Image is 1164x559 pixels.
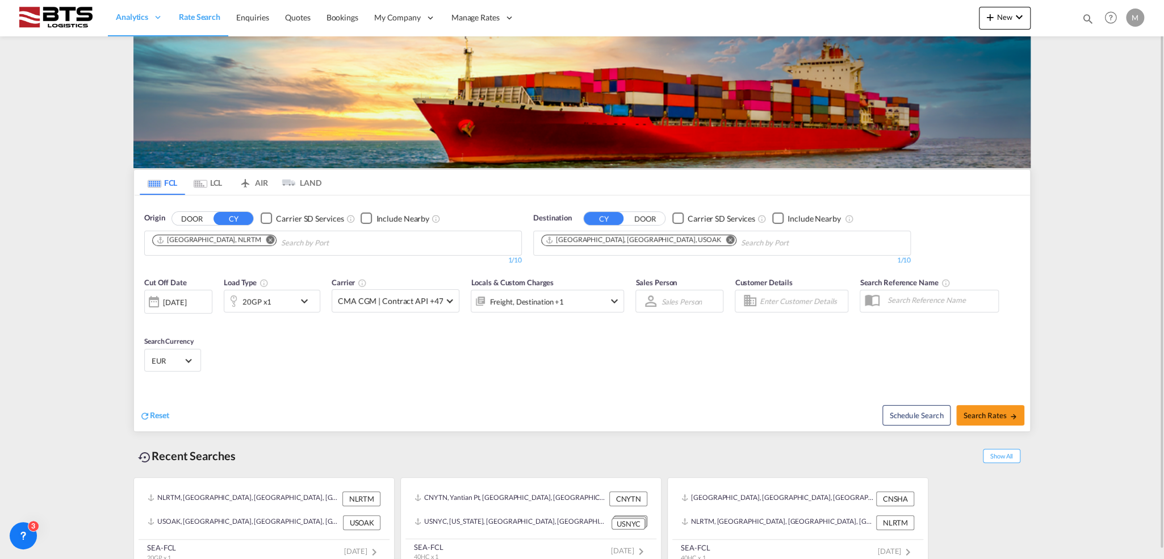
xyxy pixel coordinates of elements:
[759,293,844,310] input: Enter Customer Details
[236,12,269,22] span: Enquiries
[150,352,195,369] md-select: Select Currency: € EUREuro
[298,294,317,308] md-icon: icon-chevron-down
[983,10,997,24] md-icon: icon-plus 400-fg
[133,36,1031,168] img: LCL+%26+FCL+BACKGROUND.png
[1082,12,1094,25] md-icon: icon-magnify
[224,278,269,287] span: Load Type
[185,170,231,195] md-tab-item: LCL
[144,312,153,328] md-datepicker: Select
[625,212,665,225] button: DOOR
[342,491,380,506] div: NLRTM
[367,545,381,559] md-icon: icon-chevron-right
[489,294,564,310] div: Freight Destination Factory Stuffing
[963,411,1018,420] span: Search Rates
[878,547,915,556] span: [DATE]
[471,278,554,287] span: Locals & Custom Charges
[140,170,321,195] md-pagination-wrapper: Use the left and right arrow keys to navigate between tabs
[281,234,389,252] input: Chips input.
[152,356,183,366] span: EUR
[860,278,950,287] span: Search Reference Name
[634,545,648,558] md-icon: icon-chevron-right
[150,231,393,252] md-chips-wrap: Chips container. Use arrow keys to select chips.
[156,235,263,245] div: Press delete to remove this chip.
[432,214,441,223] md-icon: Unchecked: Ignores neighbouring ports when fetching rates.Checked : Includes neighbouring ports w...
[533,256,911,265] div: 1/10
[242,294,271,310] div: 20GP x1
[134,195,1030,431] div: OriginDOOR CY Checkbox No InkUnchecked: Search for CY (Container Yard) services for all selected ...
[1010,412,1018,420] md-icon: icon-arrow-right
[451,12,500,23] span: Manage Rates
[213,212,253,225] button: CY
[735,278,792,287] span: Customer Details
[358,278,367,287] md-icon: The selected Trucker/Carrierwill be displayed in the rate results If the rates are from another f...
[757,214,767,223] md-icon: Unchecked: Search for CY (Container Yard) services for all selected carriers.Checked : Search for...
[163,297,186,307] div: [DATE]
[611,546,648,555] span: [DATE]
[545,235,723,245] div: Press delete to remove this chip.
[376,213,429,224] div: Include Nearby
[144,212,165,224] span: Origin
[133,443,240,469] div: Recent Searches
[1082,12,1094,30] div: icon-magnify
[688,213,755,224] div: Carrier SD Services
[144,256,522,265] div: 1/10
[876,515,914,530] div: NLRTM
[150,410,169,420] span: Reset
[224,290,320,312] div: 20GP x1icon-chevron-down
[881,291,998,308] input: Search Reference Name
[144,290,212,314] div: [DATE]
[983,449,1020,463] span: Show All
[344,547,381,556] span: [DATE]
[983,12,1026,22] span: New
[539,231,853,252] md-chips-wrap: Chips container. Use arrow keys to select chips.
[545,235,721,245] div: Oakland, CA, USOAK
[261,212,344,224] md-checkbox: Checkbox No Ink
[144,278,187,287] span: Cut Off Date
[361,212,429,224] md-checkbox: Checkbox No Ink
[741,234,849,252] input: Chips input.
[326,12,358,22] span: Bookings
[276,213,344,224] div: Carrier SD Services
[1126,9,1144,27] div: M
[1012,10,1026,24] md-icon: icon-chevron-down
[338,295,443,307] span: CMA CGM | Contract API +47
[882,405,951,425] button: Note: By default Schedule search will only considerorigin ports, destination ports and cut off da...
[1101,8,1120,27] span: Help
[681,543,710,553] div: SEA-FCL
[901,545,915,559] md-icon: icon-chevron-right
[956,405,1024,425] button: Search Ratesicon-arrow-right
[612,518,645,530] div: USNYC
[414,515,609,529] div: USNYC, New York, NY, United States, North America, Americas
[238,176,252,185] md-icon: icon-airplane
[471,290,624,312] div: Freight Destination Factory Stuffingicon-chevron-down
[156,235,261,245] div: Rotterdam, NLRTM
[876,491,914,506] div: CNSHA
[788,213,841,224] div: Include Nearby
[979,7,1031,30] button: icon-plus 400-fgNewicon-chevron-down
[941,278,950,287] md-icon: Your search will be saved by the below given name
[635,278,677,287] span: Sales Person
[148,491,340,506] div: NLRTM, Rotterdam, Netherlands, Western Europe, Europe
[844,214,853,223] md-icon: Unchecked: Ignores neighbouring ports when fetching rates.Checked : Includes neighbouring ports w...
[414,491,606,506] div: CNYTN, Yantian Pt, China, Greater China & Far East Asia, Asia Pacific
[17,5,94,31] img: cdcc71d0be7811ed9adfbf939d2aa0e8.png
[1101,8,1126,28] div: Help
[584,212,623,225] button: CY
[138,450,152,464] md-icon: icon-backup-restore
[607,294,621,308] md-icon: icon-chevron-down
[772,212,841,224] md-checkbox: Checkbox No Ink
[609,491,647,506] div: CNYTN
[140,410,169,422] div: icon-refreshReset
[672,212,755,224] md-checkbox: Checkbox No Ink
[533,212,572,224] span: Destination
[346,214,355,223] md-icon: Unchecked: Search for CY (Container Yard) services for all selected carriers.Checked : Search for...
[681,491,873,506] div: CNSHA, Shanghai, China, Greater China & Far East Asia, Asia Pacific
[414,542,443,552] div: SEA-FCL
[343,515,380,530] div: USOAK
[116,11,148,23] span: Analytics
[719,235,736,247] button: Remove
[259,235,276,247] button: Remove
[285,12,310,22] span: Quotes
[140,170,185,195] md-tab-item: FCL
[332,278,367,287] span: Carrier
